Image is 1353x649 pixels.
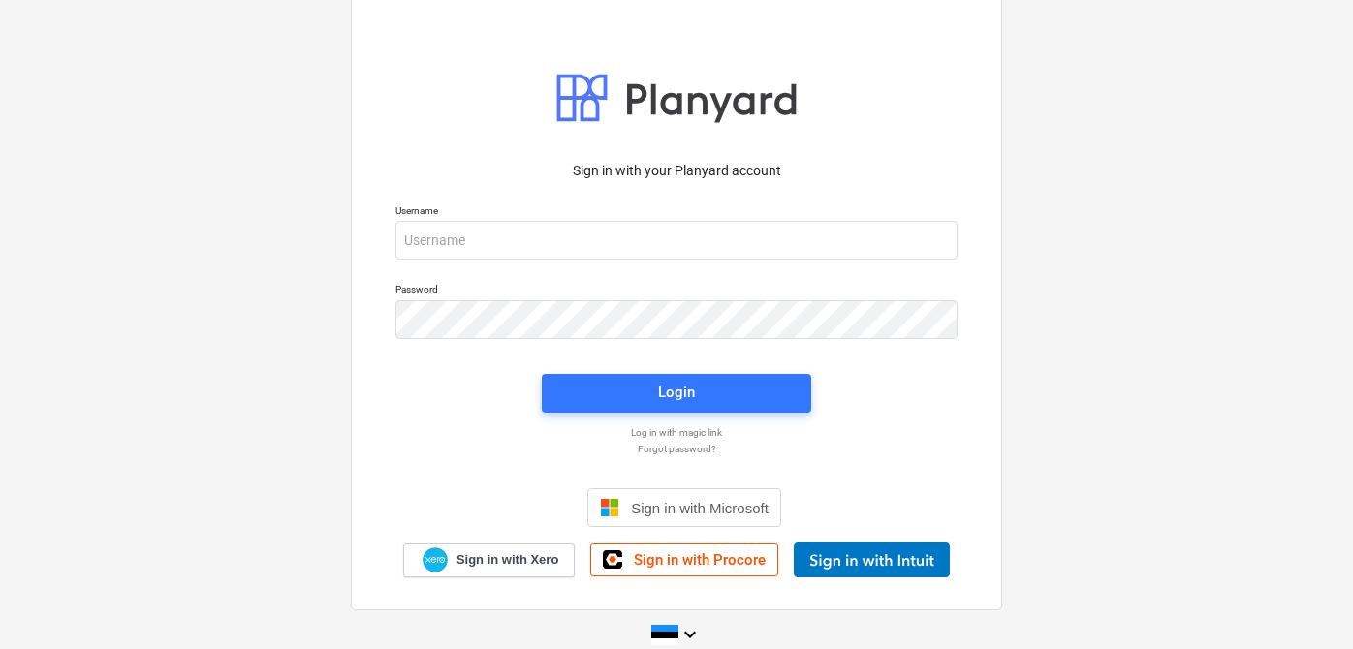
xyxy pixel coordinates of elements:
[423,547,448,573] img: Xero logo
[658,380,695,405] div: Login
[542,374,811,413] button: Login
[386,426,967,439] a: Log in with magic link
[395,221,958,260] input: Username
[395,283,958,299] p: Password
[386,443,967,455] a: Forgot password?
[634,551,766,569] span: Sign in with Procore
[395,204,958,221] p: Username
[456,551,558,569] span: Sign in with Xero
[395,161,958,181] p: Sign in with your Planyard account
[631,500,769,516] span: Sign in with Microsoft
[403,543,576,577] a: Sign in with Xero
[590,543,778,576] a: Sign in with Procore
[600,498,619,517] img: Microsoft logo
[678,623,702,646] i: keyboard_arrow_down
